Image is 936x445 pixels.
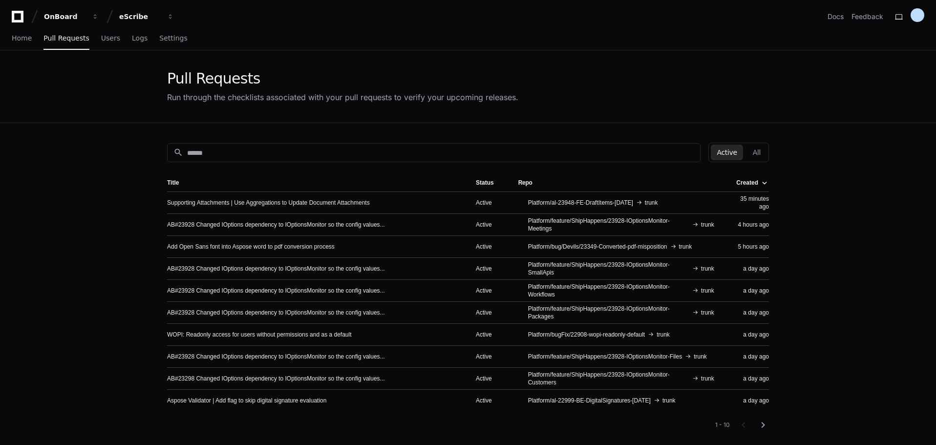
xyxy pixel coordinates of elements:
[476,309,503,317] div: Active
[101,27,120,50] a: Users
[851,12,883,21] button: Feedback
[528,331,645,339] span: Platform/bugFix/22908-wopi-readonly-default
[167,397,326,404] a: Aspose Validator | Add flag to skip digital signature evaluation
[167,287,385,295] a: AB#23928 Changed IOptions dependency to IOptionsMonitor so the config values...
[694,353,707,360] span: trunk
[757,419,769,431] mat-icon: chevron_right
[730,195,769,211] div: 35 minutes ago
[167,199,370,207] a: Supporting Attachments | Use Aggregations to Update Document Attachments
[701,265,714,273] span: trunk
[476,243,503,251] div: Active
[730,375,769,382] div: a day ago
[736,179,767,187] div: Created
[730,243,769,251] div: 5 hours ago
[528,283,689,298] span: Platform/feature/ShipHappens/23928-IOptionsMonitor-Workflows
[167,375,385,382] a: AB#23298 Changed IOptions dependency to IOptionsMonitor so the config values...
[43,35,89,41] span: Pull Requests
[528,371,689,386] span: Platform/feature/ShipHappens/23928-IOptionsMonitor-Customers
[730,353,769,360] div: a day ago
[476,353,503,360] div: Active
[115,8,178,25] button: eScribe
[476,221,503,229] div: Active
[662,397,676,404] span: trunk
[173,148,183,157] mat-icon: search
[645,199,658,207] span: trunk
[701,287,714,295] span: trunk
[43,27,89,50] a: Pull Requests
[736,179,758,187] div: Created
[167,243,335,251] a: Add Open Sans font into Aspose word to pdf conversion process
[476,287,503,295] div: Active
[132,27,148,50] a: Logs
[828,12,844,21] a: Docs
[167,179,460,187] div: Title
[167,353,385,360] a: AB#23928 Changed IOptions dependency to IOptionsMonitor so the config values...
[476,375,503,382] div: Active
[167,309,385,317] a: AB#23928 Changed IOptions dependency to IOptionsMonitor so the config values...
[528,217,689,233] span: Platform/feature/ShipHappens/23928-IOptionsMonitor-Meetings
[167,265,385,273] a: AB#23928 Changed IOptions dependency to IOptionsMonitor so the config values...
[476,397,503,404] div: Active
[701,309,714,317] span: trunk
[132,35,148,41] span: Logs
[476,179,503,187] div: Status
[679,243,692,251] span: trunk
[701,221,714,229] span: trunk
[40,8,103,25] button: OnBoard
[476,199,503,207] div: Active
[119,12,161,21] div: eScribe
[657,331,670,339] span: trunk
[701,375,714,382] span: trunk
[528,397,651,404] span: Platform/al-22999-BE-DigitalSignatures-[DATE]
[159,27,187,50] a: Settings
[730,221,769,229] div: 4 hours ago
[12,27,32,50] a: Home
[476,265,503,273] div: Active
[528,243,667,251] span: Platform/bug/Devils/23349-Converted-pdf-misposition
[476,331,503,339] div: Active
[167,221,385,229] a: AB#23928 Changed IOptions dependency to IOptionsMonitor so the config values...
[476,179,494,187] div: Status
[711,145,743,160] button: Active
[528,353,682,360] span: Platform/feature/ShipHappens/23928-IOptionsMonitor-Files
[730,331,769,339] div: a day ago
[101,35,120,41] span: Users
[528,305,689,320] span: Platform/feature/ShipHappens/23928-IOptionsMonitor-Packages
[159,35,187,41] span: Settings
[167,179,179,187] div: Title
[730,397,769,404] div: a day ago
[730,265,769,273] div: a day ago
[12,35,32,41] span: Home
[511,174,722,191] th: Repo
[167,91,518,103] div: Run through the checklists associated with your pull requests to verify your upcoming releases.
[747,145,766,160] button: All
[528,199,633,207] span: Platform/al-23948-FE-DraftItems-[DATE]
[730,287,769,295] div: a day ago
[528,261,689,276] span: Platform/feature/ShipHappens/23928-IOptionsMonitor-SmallApis
[730,309,769,317] div: a day ago
[167,331,352,339] a: WOPI: Readonly access for users without permissions and as a default
[715,421,730,429] div: 1 - 10
[44,12,86,21] div: OnBoard
[167,70,518,87] div: Pull Requests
